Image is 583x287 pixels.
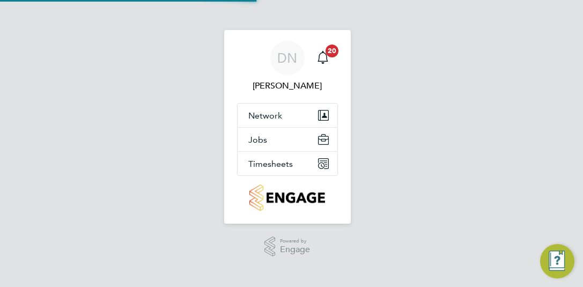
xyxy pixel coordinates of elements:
span: Timesheets [248,159,293,169]
span: DN [277,51,297,65]
a: Powered byEngage [264,237,310,257]
button: Timesheets [238,152,337,175]
a: Go to home page [237,185,338,211]
button: Jobs [238,128,337,151]
span: David Noon [237,79,338,92]
span: Engage [280,245,310,254]
span: 20 [326,45,338,57]
button: Engage Resource Center [540,244,574,278]
span: Powered by [280,237,310,246]
span: Network [248,111,282,121]
span: Jobs [248,135,267,145]
nav: Main navigation [224,30,351,224]
img: countryside-properties-logo-retina.png [249,185,325,211]
button: Network [238,104,337,127]
a: 20 [312,41,334,75]
a: DN[PERSON_NAME] [237,41,338,92]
